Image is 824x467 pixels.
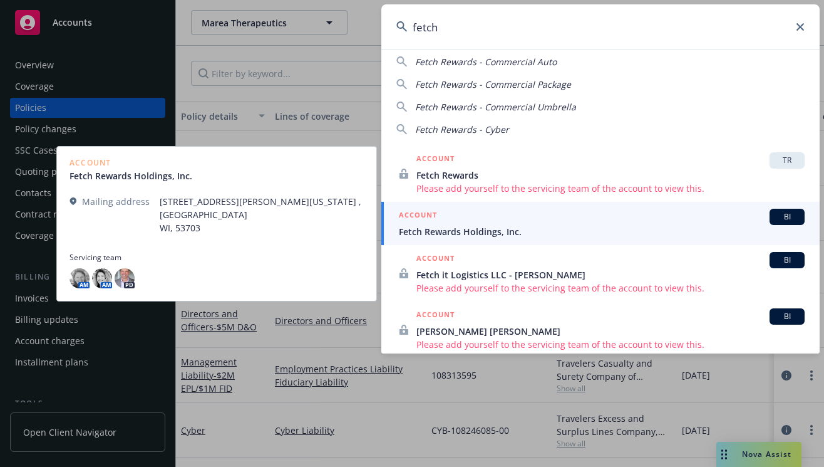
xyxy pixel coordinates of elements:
[399,209,437,224] h5: ACCOUNT
[775,254,800,266] span: BI
[399,225,805,238] span: Fetch Rewards Holdings, Inc.
[775,155,800,166] span: TR
[416,325,805,338] span: [PERSON_NAME] [PERSON_NAME]
[416,308,455,323] h5: ACCOUNT
[381,245,820,302] a: ACCOUNTBIFetch it Logistics LLC - [PERSON_NAME]Please add yourself to the servicing team of the a...
[416,281,805,295] span: Please add yourself to the servicing team of the account to view this.
[416,252,455,267] h5: ACCOUNT
[381,302,820,358] a: ACCOUNTBI[PERSON_NAME] [PERSON_NAME]Please add yourself to the servicing team of the account to v...
[415,123,509,135] span: Fetch Rewards - Cyber
[416,152,455,167] h5: ACCOUNT
[416,338,805,351] span: Please add yourself to the servicing team of the account to view this.
[775,311,800,322] span: BI
[415,101,576,113] span: Fetch Rewards - Commercial Umbrella
[415,56,557,68] span: Fetch Rewards - Commercial Auto
[415,78,571,90] span: Fetch Rewards - Commercial Package
[381,145,820,202] a: ACCOUNTTRFetch RewardsPlease add yourself to the servicing team of the account to view this.
[416,182,805,195] span: Please add yourself to the servicing team of the account to view this.
[381,4,820,50] input: Search...
[381,202,820,245] a: ACCOUNTBIFetch Rewards Holdings, Inc.
[416,169,805,182] span: Fetch Rewards
[775,211,800,223] span: BI
[416,268,805,281] span: Fetch it Logistics LLC - [PERSON_NAME]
